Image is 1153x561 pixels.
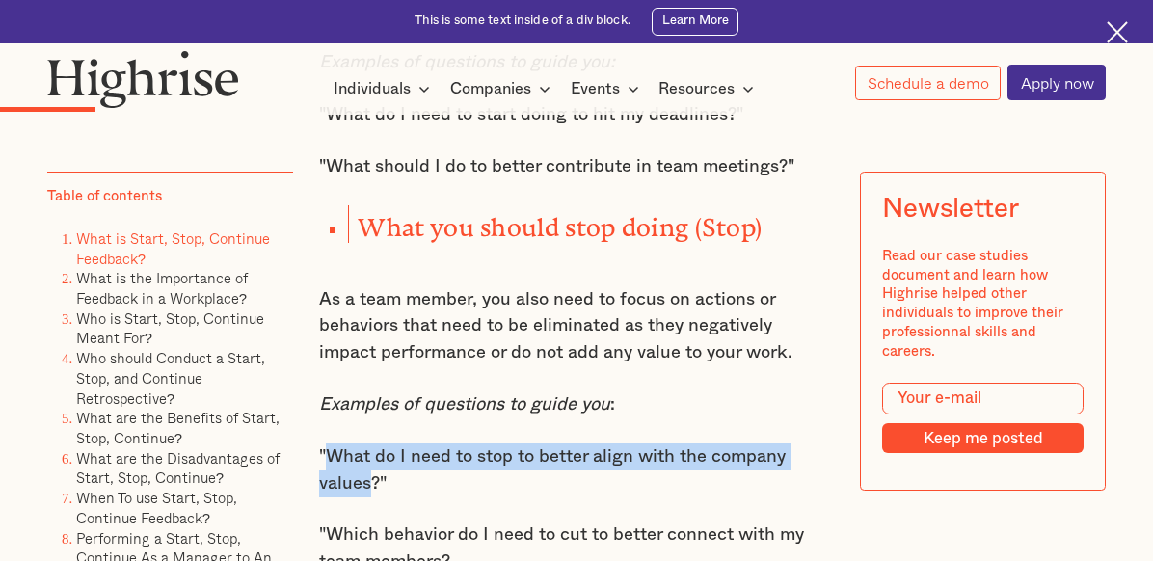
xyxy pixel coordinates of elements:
a: Schedule a demo [855,66,1001,100]
p: As a team member, you also need to focus on actions or behaviors that need to be eliminated as th... [319,286,833,366]
a: What is the Importance of Feedback in a Workplace? [76,267,248,309]
div: Resources [658,77,735,100]
a: What are the Disadvantages of Start, Stop, Continue? [76,447,280,490]
p: : [319,391,833,418]
input: Your e-mail [882,382,1083,414]
a: What are the Benefits of Start, Stop, Continue? [76,407,280,449]
div: Individuals [334,77,411,100]
a: Apply now [1007,65,1105,100]
p: "What should I do to better contribute in team meetings?" [319,153,833,180]
div: Table of contents [47,187,162,206]
div: Individuals [334,77,436,100]
em: Examples of questions to guide you [319,395,610,414]
img: Highrise logo [47,50,238,108]
img: Cross icon [1107,21,1128,42]
a: What is Start, Stop, Continue Feedback? [76,227,270,270]
div: Resources [658,77,760,100]
a: When To use Start, Stop, Continue Feedback? [76,487,237,529]
input: Keep me posted [882,423,1083,453]
a: Learn More [652,8,738,36]
div: This is some text inside of a div block. [415,13,630,30]
div: Events [571,77,620,100]
div: Companies [450,77,556,100]
form: Modal Form [882,382,1083,453]
p: "What do I need to stop to better align with the company values?" [319,443,833,497]
strong: What you should stop doing (Stop) [358,213,762,229]
a: Who is Start, Stop, Continue Meant For? [76,307,264,350]
div: Newsletter [882,194,1018,225]
div: Read our case studies document and learn how Highrise helped other individuals to improve their p... [882,247,1083,361]
div: Events [571,77,645,100]
div: Companies [450,77,531,100]
a: Who should Conduct a Start, Stop, and Continue Retrospective? [76,347,265,409]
